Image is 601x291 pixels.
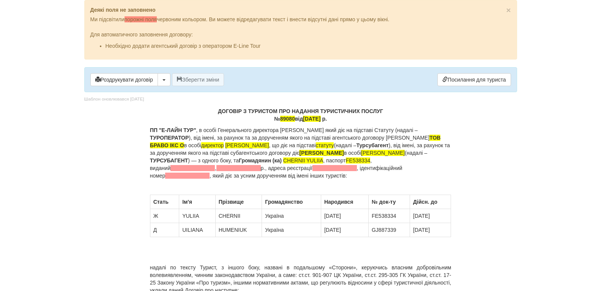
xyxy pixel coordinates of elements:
[321,223,368,237] td: [DATE]
[262,195,321,209] th: Громадянство
[410,195,451,209] th: Дійсн. до
[90,23,511,50] div: Для автоматичного заповнення договору:
[150,135,189,141] b: ТУРОПЕРАТОР
[239,157,282,164] b: Громадянин (ка)
[368,209,410,223] td: FE538334
[303,116,320,122] span: [DATE]
[215,165,216,171] span: ,
[150,209,179,223] td: Ж
[215,209,262,223] td: CHERNII
[90,16,511,23] p: Ми підсвітили червоним кольором. Ви можете відредагувати текст і внести відсутні дані прямо у цьо...
[280,116,295,122] span: 89080
[262,223,321,237] td: Україна
[262,209,321,223] td: Україна
[368,195,410,209] th: № док-ту
[106,42,511,50] li: Необхідно додати агентський договір з оператором E-Line Tour
[410,209,451,223] td: [DATE]
[321,195,368,209] th: Народився
[506,6,511,14] button: Close
[215,195,262,209] th: Прiзвище
[316,142,334,148] span: статуту
[361,150,405,156] span: [PERSON_NAME]
[410,223,451,237] td: [DATE]
[321,209,368,223] td: [DATE]
[323,157,345,164] span: , паспорт
[356,142,388,148] b: Турсубагент
[506,6,511,14] span: ×
[274,116,280,122] b: №
[201,142,224,148] span: директор
[150,195,179,209] th: Стать
[261,165,312,171] span: р., адреса реєстрації
[179,209,216,223] td: YULIIA
[295,116,303,122] b: від
[179,195,216,209] th: Ім'я
[90,6,511,14] p: Деякі поля не заповнено
[150,127,196,133] b: ПП "Е-ЛАЙН ТУР"
[90,73,158,86] button: Роздрукувати договір
[172,73,224,86] button: Зберегти зміни
[150,223,179,237] td: Д
[150,157,188,164] b: ТУРСУБАГЕНТ
[322,116,327,122] b: р.
[84,96,144,102] div: Шаблон оновлювався [DATE]
[210,173,347,179] span: , який діє за усним дорученням від імені інших туристів:
[346,157,371,164] span: FE538334
[179,223,216,237] td: UILIANA
[368,223,410,237] td: GJ887339
[218,108,383,114] b: ДОГОВІР З ТУРИСТОМ ПРО НАДАННЯ ТУРИСТИЧНИХ ПОСЛУГ
[150,126,451,179] p: , в особі Генерального директора [PERSON_NAME] який діє на підставі Статуту (надалі – ), від імен...
[225,142,269,148] span: [PERSON_NAME]
[125,16,157,22] span: порожні поля
[437,73,511,86] a: Посилання для туриста
[215,223,262,237] td: HUMENIUK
